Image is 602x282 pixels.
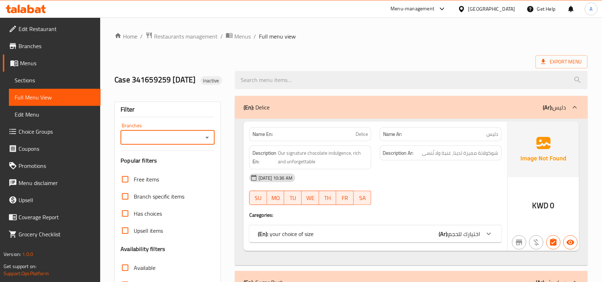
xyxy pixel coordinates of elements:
span: Menu disclaimer [19,179,95,187]
span: Free items [134,175,159,184]
li: / [220,32,223,41]
span: A [590,5,593,13]
button: WE [302,191,319,205]
li: / [140,32,143,41]
a: Menus [226,32,251,41]
a: Home [114,32,137,41]
button: Open [202,133,212,143]
nav: breadcrumb [114,32,588,41]
button: SU [249,191,267,205]
span: Menus [234,32,251,41]
button: Available [563,235,578,250]
li: / [254,32,256,41]
a: Restaurants management [146,32,218,41]
button: MO [267,191,285,205]
a: Edit Restaurant [3,20,101,37]
span: Promotions [19,161,95,170]
span: KWD [532,199,549,212]
span: SU [252,193,264,203]
b: (Ar): [543,102,553,113]
span: Full menu view [259,32,296,41]
span: Export Menu [541,57,582,66]
a: Menu disclaimer [3,174,101,191]
img: Ae5nvW7+0k+MAAAAAElFTkSuQmCC [508,122,579,177]
div: Menu-management [391,5,435,13]
div: (En): your choice of size(Ar):اختيارك للحجم [249,225,502,242]
span: اختيارك للحجم [449,229,480,239]
span: Our signature chocolate indulgence, rich and unforgettable [278,149,368,166]
span: Upsell [19,196,95,204]
a: Support.OpsPlatform [4,269,49,278]
div: Inactive [200,76,222,85]
span: Edit Restaurant [19,25,95,33]
span: Menus [20,59,95,67]
b: (En): [258,229,268,239]
span: Version: [4,250,21,259]
span: [DATE] 10:36 AM [256,175,295,181]
button: SA [354,191,371,205]
strong: Name En: [252,130,273,138]
span: Branch specific items [134,192,184,201]
span: 0 [550,199,555,212]
a: Grocery Checklist [3,226,101,243]
span: SA [357,193,368,203]
span: TH [322,193,334,203]
button: Not branch specific item [512,235,526,250]
span: شوكولاتة مميزة لدينا، غنية ولا تُنسى [422,149,499,158]
span: Upsell items [134,226,163,235]
span: Branches [19,42,95,50]
p: Delice [244,103,270,112]
span: Coverage Report [19,213,95,221]
h4: Caregories: [249,211,502,219]
span: Grocery Checklist [19,230,95,239]
strong: Description Ar: [383,149,414,158]
button: FR [336,191,354,205]
span: Available [134,263,155,272]
span: Delice [356,130,368,138]
span: WE [305,193,316,203]
h3: Availability filters [121,245,165,253]
span: MO [270,193,282,203]
span: Full Menu View [15,93,95,102]
div: Filter [121,102,215,117]
a: Coverage Report [3,209,101,226]
strong: Description En: [252,149,276,166]
span: Sections [15,76,95,84]
a: Choice Groups [3,123,101,140]
button: Purchased item [529,235,544,250]
div: (En): Delice(Ar):دليس [235,96,588,119]
p: دليس [543,103,566,112]
input: search [235,71,588,89]
a: Promotions [3,157,101,174]
span: Inactive [200,77,222,84]
span: دليس [487,130,499,138]
h3: Popular filters [121,157,215,165]
a: Branches [3,37,101,55]
button: TH [319,191,337,205]
span: FR [339,193,351,203]
a: Upsell [3,191,101,209]
button: TU [284,191,302,205]
a: Menus [3,55,101,72]
span: Get support on: [4,262,36,271]
span: Has choices [134,209,162,218]
b: (En): [244,102,254,113]
a: Edit Menu [9,106,101,123]
b: (Ar): [439,229,449,239]
strong: Name Ar: [383,130,402,138]
div: (En): Delice(Ar):دليس [235,119,588,265]
span: Coupons [19,144,95,153]
a: Coupons [3,140,101,157]
p: your choice of size [258,230,313,238]
span: 1.0.0 [22,250,33,259]
h2: Case 341659259 [DATE] [114,75,226,85]
span: Choice Groups [19,127,95,136]
a: Sections [9,72,101,89]
a: Full Menu View [9,89,101,106]
span: Restaurants management [154,32,218,41]
span: Edit Menu [15,110,95,119]
span: TU [287,193,299,203]
div: [GEOGRAPHIC_DATA] [468,5,515,13]
button: Has choices [546,235,561,250]
span: Export Menu [536,55,588,68]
